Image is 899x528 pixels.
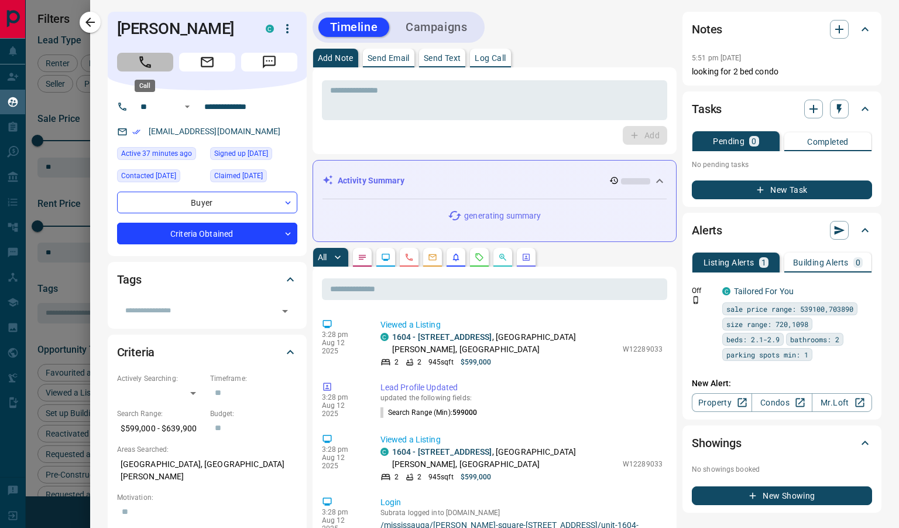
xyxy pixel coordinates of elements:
div: Call [135,80,155,92]
p: Viewed a Listing [380,319,663,331]
button: Open [277,303,293,319]
p: Completed [807,138,849,146]
svg: Agent Actions [521,253,531,262]
p: 3:28 pm [322,445,363,454]
p: Aug 12 2025 [322,401,363,418]
p: 2 [394,357,399,367]
p: 945 sqft [428,357,454,367]
p: Budget: [210,408,297,419]
p: All [318,253,327,261]
p: $599,000 [461,472,492,482]
p: Viewed a Listing [380,434,663,446]
button: Timeline [318,18,390,37]
div: Tue Aug 12 2025 [117,147,204,163]
p: 0 [752,137,756,145]
div: Tags [117,265,297,294]
div: Notes [692,15,872,43]
p: $599,000 - $639,900 [117,419,204,438]
svg: Notes [358,253,367,262]
p: [GEOGRAPHIC_DATA], [GEOGRAPHIC_DATA][PERSON_NAME] [117,455,297,486]
span: sale price range: 539100,703890 [726,303,853,315]
h2: Tags [117,270,142,289]
p: Search Range (Min) : [380,407,478,418]
p: Search Range: [117,408,204,419]
span: Email [179,53,235,71]
p: W12289033 [623,344,663,355]
p: Send Email [368,54,410,62]
div: Sun Aug 10 2025 [117,169,204,186]
div: Buyer [117,192,297,213]
svg: Email Verified [132,128,140,136]
svg: Calls [404,253,414,262]
div: Tasks [692,95,872,123]
div: condos.ca [380,333,389,341]
p: generating summary [464,210,541,222]
div: Alerts [692,216,872,244]
span: beds: 2.1-2.9 [726,333,780,345]
div: condos.ca [722,287,730,295]
p: Aug 12 2025 [322,454,363,470]
span: Call [117,53,173,71]
h2: Alerts [692,221,722,240]
p: Listing Alerts [704,258,754,267]
button: New Task [692,180,872,199]
p: 1 [761,258,766,267]
p: 3:28 pm [322,393,363,401]
p: 2 [417,472,421,482]
p: Pending [713,137,744,145]
p: 5:51 pm [DATE] [692,54,742,62]
p: updated the following fields: [380,394,663,402]
div: Sun Aug 10 2025 [210,169,297,186]
a: Tailored For You [734,287,794,296]
div: condos.ca [266,25,274,33]
h2: Showings [692,434,742,452]
p: W12289033 [623,459,663,469]
p: Activity Summary [338,175,404,187]
p: Areas Searched: [117,444,297,455]
button: New Showing [692,486,872,505]
div: Criteria Obtained [117,223,297,244]
a: Condos [752,393,812,412]
p: 3:28 pm [322,331,363,339]
span: Contacted [DATE] [121,170,176,182]
button: Open [180,100,194,114]
p: Login [380,496,663,509]
button: Campaigns [394,18,479,37]
p: Actively Searching: [117,373,204,384]
a: Property [692,393,752,412]
h2: Notes [692,20,722,39]
p: New Alert: [692,377,872,390]
p: Lead Profile Updated [380,381,663,394]
a: Mr.Loft [812,393,872,412]
span: 599000 [452,408,478,417]
p: Send Text [424,54,461,62]
span: size range: 720,1098 [726,318,808,330]
p: Off [692,285,715,296]
a: 1604 - [STREET_ADDRESS] [392,447,492,457]
p: 2 [394,472,399,482]
span: bathrooms: 2 [790,333,839,345]
svg: Listing Alerts [451,253,461,262]
svg: Requests [475,253,484,262]
span: Message [241,53,297,71]
div: condos.ca [380,448,389,456]
p: Building Alerts [793,258,849,267]
span: Signed up [DATE] [214,148,268,159]
h1: [PERSON_NAME] [117,19,248,38]
span: Active 37 minutes ago [121,148,192,159]
p: 2 [417,357,421,367]
svg: Emails [428,253,437,262]
p: Log Call [475,54,506,62]
span: Claimed [DATE] [214,170,263,182]
svg: Lead Browsing Activity [381,253,390,262]
p: Motivation: [117,492,297,503]
p: No showings booked [692,464,872,475]
p: 3:28 pm [322,508,363,516]
p: 945 sqft [428,472,454,482]
p: $599,000 [461,357,492,367]
p: Aug 12 2025 [322,339,363,355]
p: , [GEOGRAPHIC_DATA][PERSON_NAME], [GEOGRAPHIC_DATA] [392,331,617,356]
p: Subrata logged into [DOMAIN_NAME] [380,509,663,517]
svg: Opportunities [498,253,507,262]
a: 1604 - [STREET_ADDRESS] [392,332,492,342]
